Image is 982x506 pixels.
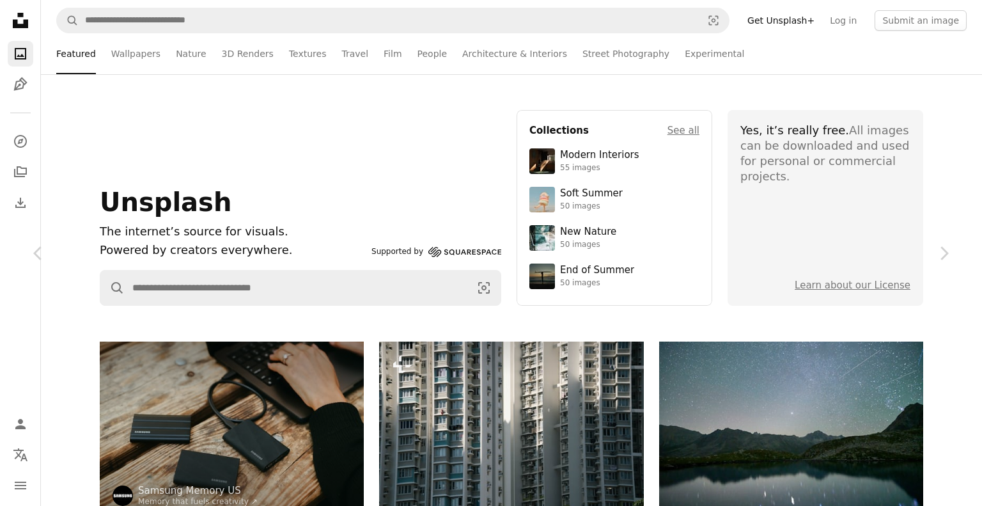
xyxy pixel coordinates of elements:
a: New Nature50 images [529,225,699,251]
a: End of Summer50 images [529,264,699,289]
a: Log in / Sign up [8,411,33,437]
a: Travel [341,33,368,74]
a: Get Unsplash+ [740,10,822,31]
a: Starry night sky over a calm mountain lake [659,423,923,435]
div: 55 images [560,163,639,173]
a: Learn about our License [795,280,910,291]
a: Soft Summer50 images [529,187,699,212]
a: Download History [8,190,33,216]
span: Unsplash [100,187,231,217]
h4: Collections [529,123,589,138]
a: Illustrations [8,72,33,97]
div: New Nature [560,226,616,239]
a: See all [667,123,699,138]
a: Photos [8,41,33,67]
button: Language [8,442,33,468]
a: Samsung Memory US [138,484,258,497]
img: premium_photo-1749544311043-3a6a0c8d54af [529,187,555,212]
a: Supported by [371,244,501,260]
button: Visual search [698,8,729,33]
a: Street Photography [582,33,669,74]
a: Collections [8,159,33,185]
a: Person using laptop with external hard drives nearby [100,423,364,435]
a: Memory that fuels creativity ↗ [138,497,258,506]
a: Film [384,33,401,74]
div: 50 images [560,202,623,212]
img: Go to Samsung Memory US's profile [113,486,133,506]
img: premium_photo-1747189286942-bc91257a2e39 [529,148,555,174]
div: Soft Summer [560,187,623,200]
a: Architecture & Interiors [462,33,567,74]
a: Next [905,192,982,315]
div: 50 images [560,278,634,289]
div: All images can be downloaded and used for personal or commercial projects. [740,123,910,184]
span: Yes, it’s really free. [740,123,849,137]
p: Powered by creators everywhere. [100,241,366,260]
div: 50 images [560,240,616,250]
button: Visual search [467,271,501,305]
div: Modern Interiors [560,149,639,162]
button: Search Unsplash [57,8,79,33]
img: premium_photo-1754398386796-ea3dec2a6302 [529,264,555,289]
a: Nature [176,33,206,74]
form: Find visuals sitewide [100,270,501,306]
a: 3D Renders [222,33,274,74]
div: End of Summer [560,264,634,277]
button: Menu [8,473,33,498]
a: Tall apartment buildings with many windows and balconies. [379,421,643,432]
a: Wallpapers [111,33,160,74]
a: Log in [822,10,864,31]
a: Textures [289,33,327,74]
img: premium_photo-1755037089989-422ee333aef9 [529,225,555,251]
button: Submit an image [875,10,967,31]
a: Modern Interiors55 images [529,148,699,174]
a: Experimental [685,33,744,74]
h1: The internet’s source for visuals. [100,223,366,241]
form: Find visuals sitewide [56,8,729,33]
button: Search Unsplash [100,271,125,305]
a: People [417,33,448,74]
a: Explore [8,129,33,154]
